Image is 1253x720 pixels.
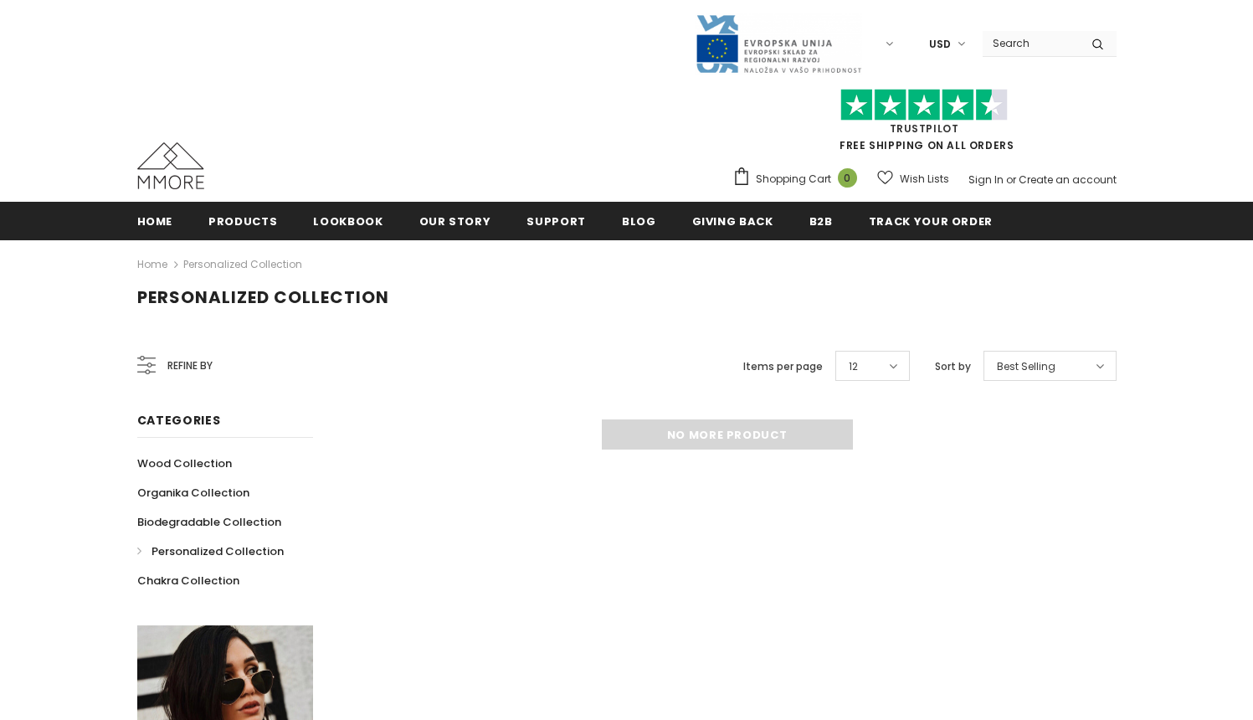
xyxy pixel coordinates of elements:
[167,357,213,375] span: Refine by
[756,171,831,188] span: Shopping Cart
[695,13,862,75] img: Javni Razpis
[419,213,491,229] span: Our Story
[137,478,249,507] a: Organika Collection
[151,543,284,559] span: Personalized Collection
[313,202,383,239] a: Lookbook
[692,202,773,239] a: Giving back
[983,31,1079,55] input: Search Site
[695,36,862,50] a: Javni Razpis
[1006,172,1016,187] span: or
[935,358,971,375] label: Sort by
[732,167,865,192] a: Shopping Cart 0
[809,213,833,229] span: B2B
[183,257,302,271] a: Personalized Collection
[890,121,959,136] a: Trustpilot
[137,202,173,239] a: Home
[869,213,993,229] span: Track your order
[692,213,773,229] span: Giving back
[732,96,1117,152] span: FREE SHIPPING ON ALL ORDERS
[137,537,284,566] a: Personalized Collection
[929,36,951,53] span: USD
[208,202,277,239] a: Products
[208,213,277,229] span: Products
[840,89,1008,121] img: Trust Pilot Stars
[622,213,656,229] span: Blog
[137,255,167,275] a: Home
[900,171,949,188] span: Wish Lists
[137,485,249,501] span: Organika Collection
[137,566,239,595] a: Chakra Collection
[137,455,232,471] span: Wood Collection
[1019,172,1117,187] a: Create an account
[313,213,383,229] span: Lookbook
[869,202,993,239] a: Track your order
[137,573,239,589] span: Chakra Collection
[526,202,586,239] a: support
[526,213,586,229] span: support
[849,358,858,375] span: 12
[137,285,389,309] span: Personalized Collection
[968,172,1004,187] a: Sign In
[137,142,204,189] img: MMORE Cases
[137,412,221,429] span: Categories
[137,449,232,478] a: Wood Collection
[137,213,173,229] span: Home
[419,202,491,239] a: Our Story
[838,168,857,188] span: 0
[877,164,949,193] a: Wish Lists
[743,358,823,375] label: Items per page
[997,358,1055,375] span: Best Selling
[622,202,656,239] a: Blog
[137,514,281,530] span: Biodegradable Collection
[137,507,281,537] a: Biodegradable Collection
[809,202,833,239] a: B2B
